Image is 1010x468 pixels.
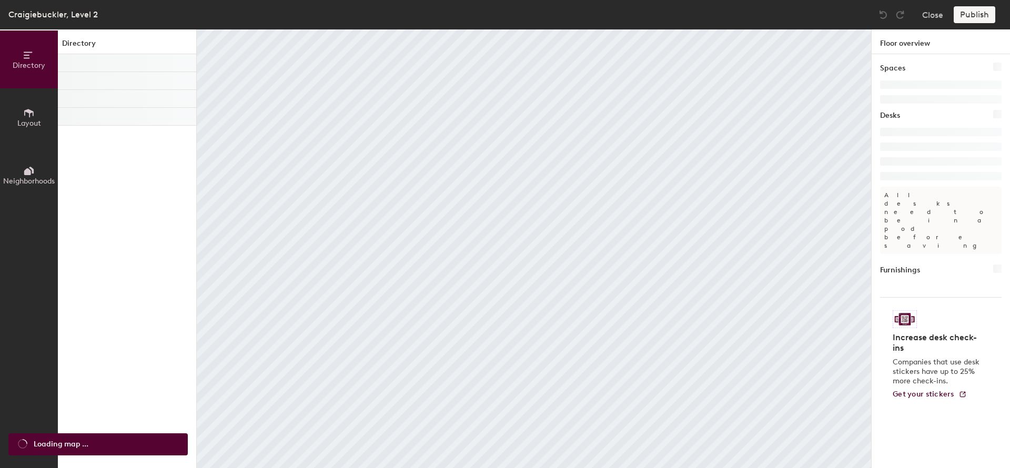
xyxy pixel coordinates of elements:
[880,264,920,276] h1: Furnishings
[8,8,98,21] div: Craigiebuckler, Level 2
[878,9,888,20] img: Undo
[3,177,55,186] span: Neighborhoods
[922,6,943,23] button: Close
[893,310,917,328] img: Sticker logo
[880,110,900,121] h1: Desks
[13,61,45,70] span: Directory
[895,9,905,20] img: Redo
[17,119,41,128] span: Layout
[880,63,905,74] h1: Spaces
[34,439,88,450] span: Loading map ...
[893,332,983,353] h4: Increase desk check-ins
[58,38,196,54] h1: Directory
[893,390,967,399] a: Get your stickers
[197,29,871,468] canvas: Map
[880,187,1002,254] p: All desks need to be in a pod before saving
[893,358,983,386] p: Companies that use desk stickers have up to 25% more check-ins.
[872,29,1010,54] h1: Floor overview
[893,390,954,399] span: Get your stickers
